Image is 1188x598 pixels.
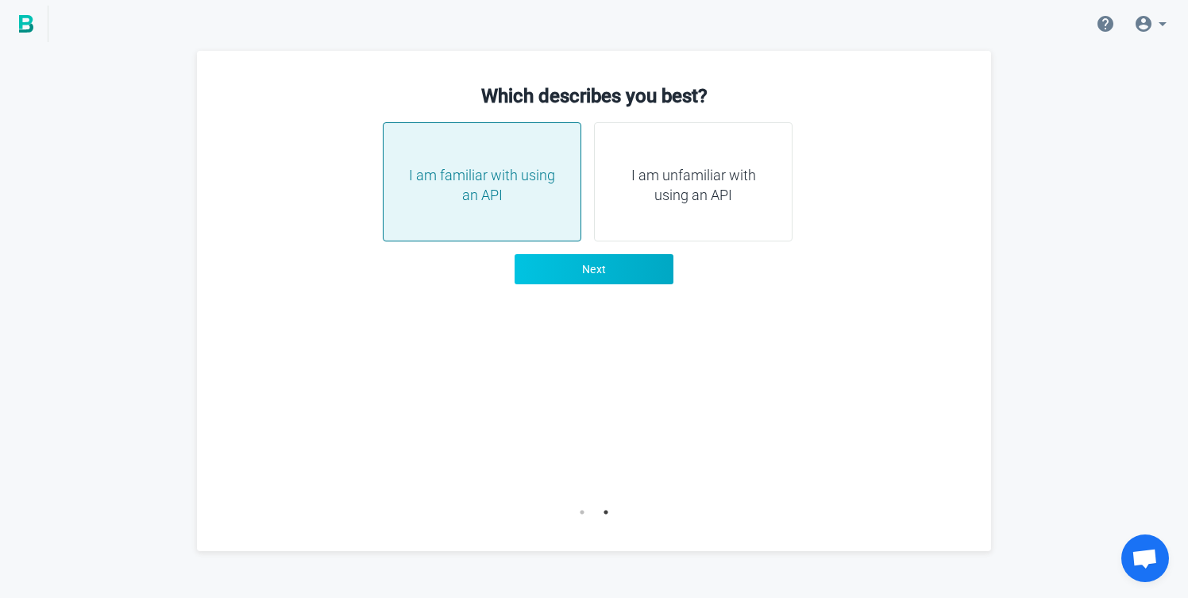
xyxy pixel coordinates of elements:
button: 1 [574,504,590,520]
span: Next [582,261,607,277]
button: Next [515,254,673,284]
a: Open chat [1121,534,1169,582]
h3: Which describes you best? [229,83,959,110]
button: 2 [598,504,614,520]
img: BigPicture.io [19,15,33,33]
h4: I am unfamiliar with using an API [614,165,773,206]
h4: I am familiar with using an API [403,165,561,206]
